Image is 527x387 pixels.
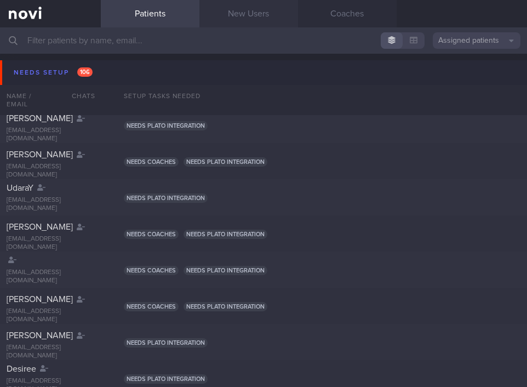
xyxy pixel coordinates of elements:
[184,230,267,239] span: Needs plato integration
[7,127,94,143] div: [EMAIL_ADDRESS][DOMAIN_NAME]
[7,184,33,192] span: UdaraY
[184,157,267,167] span: Needs plato integration
[124,338,208,348] span: Needs plato integration
[7,331,73,340] span: [PERSON_NAME]
[124,121,208,130] span: Needs plato integration
[7,308,94,324] div: [EMAIL_ADDRESS][DOMAIN_NAME]
[7,344,94,360] div: [EMAIL_ADDRESS][DOMAIN_NAME]
[124,157,179,167] span: Needs coaches
[7,269,94,285] div: [EMAIL_ADDRESS][DOMAIN_NAME]
[184,266,267,275] span: Needs plato integration
[433,32,520,49] button: Assigned patients
[184,302,267,311] span: Needs plato integration
[57,85,101,107] div: Chats
[124,374,208,384] span: Needs plato integration
[124,230,179,239] span: Needs coaches
[7,114,73,123] span: [PERSON_NAME]
[7,163,94,179] div: [EMAIL_ADDRESS][DOMAIN_NAME]
[7,150,73,159] span: [PERSON_NAME]
[11,65,95,80] div: Needs setup
[117,85,527,107] div: Setup tasks needed
[7,235,94,252] div: [EMAIL_ADDRESS][DOMAIN_NAME]
[124,193,208,203] span: Needs plato integration
[7,365,36,373] span: Desiree
[124,302,179,311] span: Needs coaches
[77,67,93,77] span: 106
[7,223,73,231] span: [PERSON_NAME]
[7,295,73,304] span: [PERSON_NAME]
[7,196,94,213] div: [EMAIL_ADDRESS][DOMAIN_NAME]
[124,266,179,275] span: Needs coaches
